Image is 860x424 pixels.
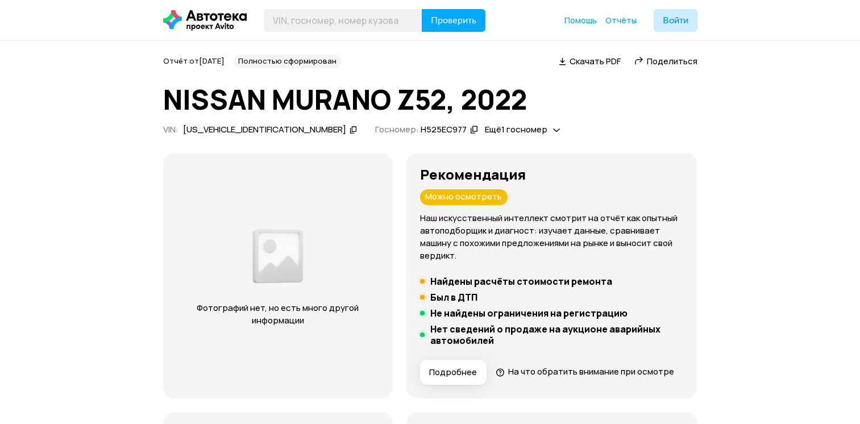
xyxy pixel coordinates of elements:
[430,323,684,346] h5: Нет сведений о продаже на аукционе аварийных автомобилей
[422,9,485,32] button: Проверить
[485,123,547,135] span: Ещё 1 госномер
[570,55,621,67] span: Скачать PDF
[421,124,467,136] div: Н525ЕС977
[508,365,674,377] span: На что обратить внимание при осмотре
[559,55,621,67] a: Скачать PDF
[634,55,697,67] a: Поделиться
[430,307,628,319] h5: Не найдены ограничения на регистрацию
[250,224,305,288] img: d89e54fb62fcf1f0.png
[564,15,597,26] a: Помощь
[420,360,487,385] button: Подробнее
[605,15,637,26] a: Отчёты
[654,9,697,32] button: Войти
[429,367,477,378] span: Подробнее
[186,302,370,327] p: Фотографий нет, но есть много другой информации
[647,55,697,67] span: Поделиться
[430,276,612,287] h5: Найдены расчёты стоимости ремонта
[420,167,684,182] h3: Рекомендация
[264,9,422,32] input: VIN, госномер, номер кузова
[663,16,688,25] span: Войти
[163,123,178,135] span: VIN :
[163,56,225,66] span: Отчёт от [DATE]
[234,55,341,68] div: Полностью сформирован
[163,84,697,115] h1: NISSAN MURANO Z52, 2022
[431,16,476,25] span: Проверить
[420,189,508,205] div: Можно осмотреть
[430,292,477,303] h5: Был в ДТП
[496,365,674,377] a: На что обратить внимание при осмотре
[420,212,684,262] p: Наш искусственный интеллект смотрит на отчёт как опытный автоподборщик и диагност: изучает данные...
[375,123,419,135] span: Госномер:
[183,124,346,136] div: [US_VEHICLE_IDENTIFICATION_NUMBER]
